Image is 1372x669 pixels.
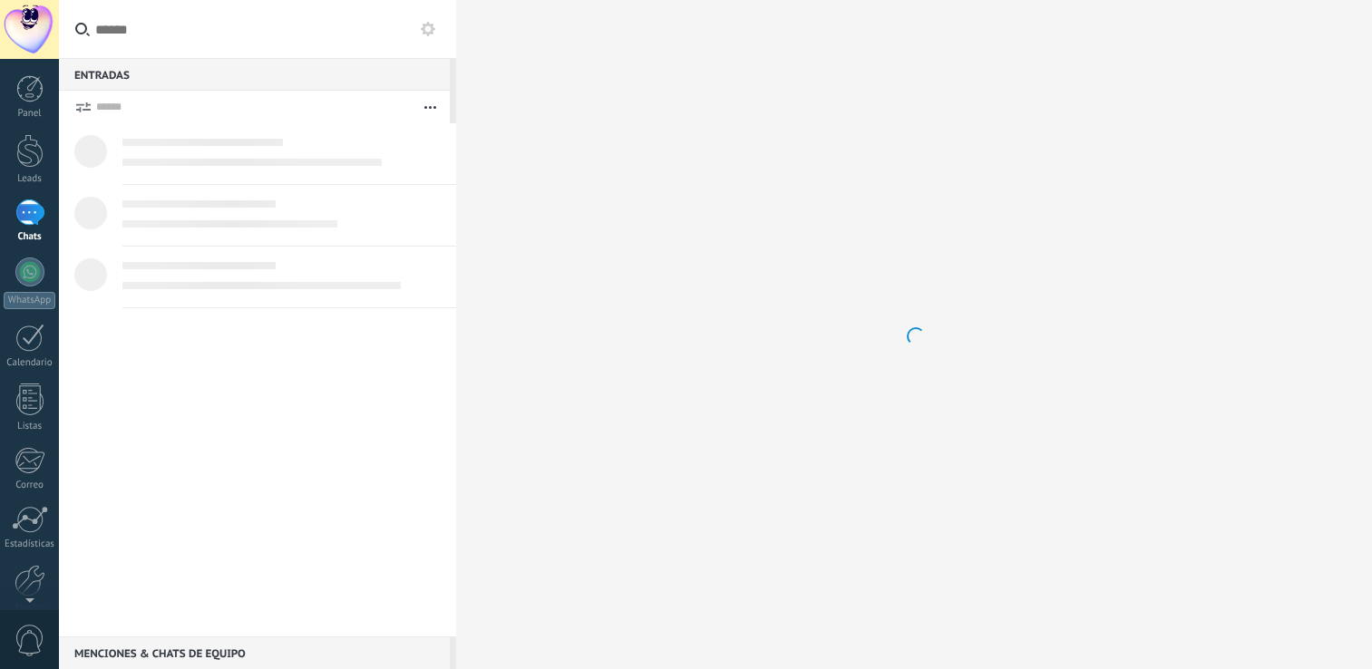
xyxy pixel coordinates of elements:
button: Más [411,91,450,123]
div: WhatsApp [4,292,55,309]
div: Correo [4,480,56,491]
div: Estadísticas [4,538,56,550]
div: Calendario [4,357,56,369]
div: Entradas [59,58,450,91]
div: Leads [4,173,56,185]
div: Panel [4,108,56,120]
div: Menciones & Chats de equipo [59,636,450,669]
div: Chats [4,231,56,243]
div: Listas [4,421,56,432]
